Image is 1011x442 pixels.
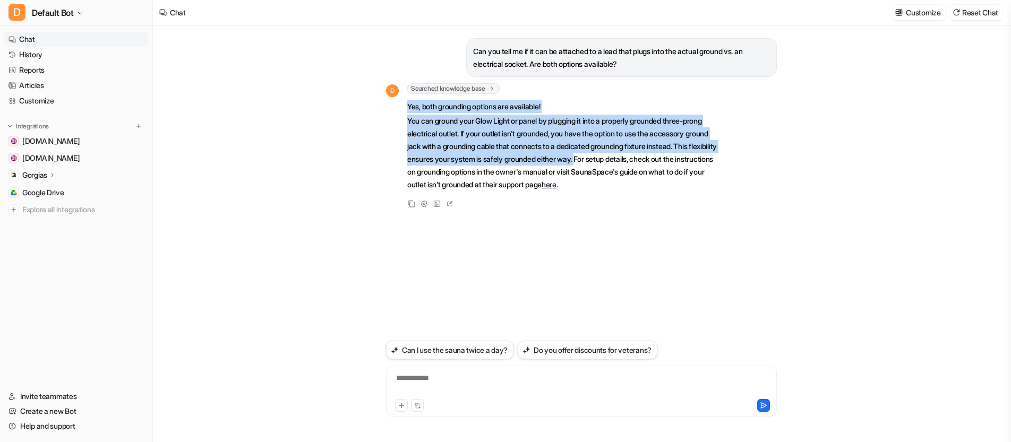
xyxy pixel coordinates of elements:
a: here [542,180,556,189]
p: Gorgias [22,170,47,180]
img: expand menu [6,123,14,130]
span: Searched knowledge base [407,83,500,94]
img: help.sauna.space [11,138,17,144]
a: sauna.space[DOMAIN_NAME] [4,151,148,166]
p: Yes, both grounding options are available! [407,100,718,113]
span: [DOMAIN_NAME] [22,153,80,163]
span: Google Drive [22,187,64,198]
a: Reports [4,63,148,77]
img: Google Drive [11,189,17,196]
a: Chat [4,32,148,47]
p: Customize [906,7,940,18]
div: Chat [170,7,186,18]
a: Explore all integrations [4,202,148,217]
img: Gorgias [11,172,17,178]
a: Google DriveGoogle Drive [4,185,148,200]
span: Default Bot [32,5,74,20]
p: Integrations [16,122,49,131]
button: Do you offer discounts for veterans? [518,341,657,359]
button: Can I use the sauna twice a day? [386,341,513,359]
span: [DOMAIN_NAME] [22,136,80,146]
p: You can ground your Glow Light or panel by plugging it into a properly grounded three-prong elect... [407,115,718,191]
p: Can you tell me if it can be attached to a lead that plugs into the actual ground vs. an electric... [473,45,770,71]
span: D [8,4,25,21]
a: Create a new Bot [4,404,148,419]
button: Customize [892,5,945,20]
img: customize [895,8,903,16]
span: D [386,84,399,97]
a: Help and support [4,419,148,434]
a: Customize [4,93,148,108]
button: Integrations [4,121,52,132]
a: help.sauna.space[DOMAIN_NAME] [4,134,148,149]
img: reset [953,8,960,16]
button: Reset Chat [949,5,1003,20]
a: History [4,47,148,62]
a: Articles [4,78,148,93]
img: explore all integrations [8,204,19,215]
img: sauna.space [11,155,17,161]
span: Explore all integrations [22,201,144,218]
img: menu_add.svg [135,123,142,130]
a: Invite teammates [4,389,148,404]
